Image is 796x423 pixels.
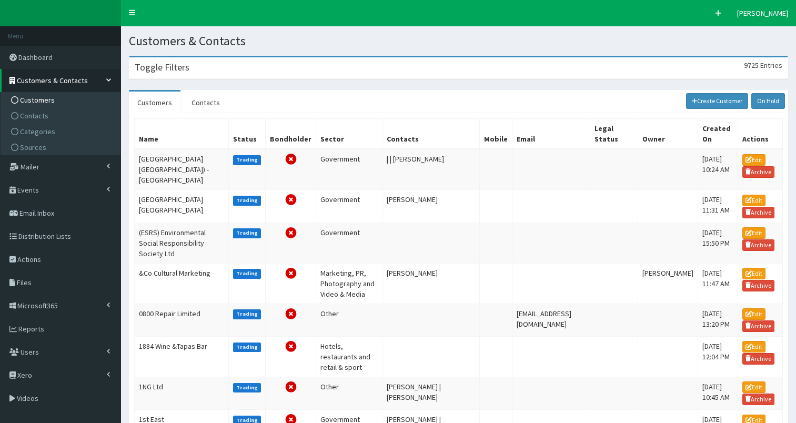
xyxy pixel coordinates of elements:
[316,377,382,409] td: Other
[3,92,120,108] a: Customers
[135,190,229,223] td: [GEOGRAPHIC_DATA] [GEOGRAPHIC_DATA]
[742,308,765,320] a: Edit
[18,53,53,62] span: Dashboard
[698,336,738,377] td: [DATE] 12:04 PM
[18,324,44,334] span: Reports
[742,166,775,178] a: Archive
[742,353,775,365] a: Archive
[233,269,261,278] label: Trading
[19,208,54,218] span: Email Inbox
[135,119,229,149] th: Name
[20,95,55,105] span: Customers
[742,280,775,291] a: Archive
[744,61,759,70] span: 9725
[135,263,229,304] td: &Co Cultural Marketing
[17,370,32,380] span: Xero
[512,304,590,336] td: [EMAIL_ADDRESS][DOMAIN_NAME]
[129,92,180,114] a: Customers
[233,309,261,319] label: Trading
[20,127,55,136] span: Categories
[742,268,765,279] a: Edit
[135,377,229,409] td: 1NG Ltd
[316,190,382,223] td: Government
[233,196,261,205] label: Trading
[3,139,120,155] a: Sources
[228,119,266,149] th: Status
[590,119,638,149] th: Legal Status
[698,149,738,190] td: [DATE] 10:24 AM
[742,381,765,393] a: Edit
[20,143,46,152] span: Sources
[17,185,39,195] span: Events
[316,304,382,336] td: Other
[698,119,738,149] th: Created On
[737,8,788,18] span: [PERSON_NAME]
[512,119,590,149] th: Email
[760,61,782,70] span: Entries
[316,223,382,263] td: Government
[316,263,382,304] td: Marketing, PR, Photography and Video & Media
[742,154,765,166] a: Edit
[480,119,512,149] th: Mobile
[382,377,480,409] td: [PERSON_NAME] | [PERSON_NAME]
[742,207,775,218] a: Archive
[638,119,698,149] th: Owner
[742,341,765,352] a: Edit
[316,119,382,149] th: Sector
[135,63,189,72] h3: Toggle Filters
[21,162,39,172] span: Mailer
[266,119,316,149] th: Bondholder
[382,119,480,149] th: Contacts
[233,383,261,392] label: Trading
[316,149,382,190] td: Government
[17,301,58,310] span: Microsoft365
[18,231,71,241] span: Distribution Lists
[20,111,48,120] span: Contacts
[698,263,738,304] td: [DATE] 11:47 AM
[382,190,480,223] td: [PERSON_NAME]
[742,239,775,251] a: Archive
[638,263,698,304] td: [PERSON_NAME]
[316,336,382,377] td: Hotels, restaurants and retail & sport
[17,394,38,403] span: Videos
[17,255,41,264] span: Actions
[135,223,229,263] td: (ESRS) Environmental Social Responsibility Society Ltd
[698,304,738,336] td: [DATE] 13:20 PM
[751,93,785,109] a: On Hold
[233,228,261,238] label: Trading
[233,343,261,352] label: Trading
[742,394,775,405] a: Archive
[183,92,228,114] a: Contacts
[686,93,749,109] a: Create Customer
[135,336,229,377] td: 1884 Wine &Tapas Bar
[135,149,229,190] td: [GEOGRAPHIC_DATA] [GEOGRAPHIC_DATA]) - [GEOGRAPHIC_DATA]
[698,377,738,409] td: [DATE] 10:45 AM
[129,34,788,48] h1: Customers & Contacts
[698,223,738,263] td: [DATE] 15:50 PM
[742,227,765,239] a: Edit
[3,124,120,139] a: Categories
[3,108,120,124] a: Contacts
[17,278,32,287] span: Files
[382,263,480,304] td: [PERSON_NAME]
[382,149,480,190] td: | | [PERSON_NAME]
[233,155,261,165] label: Trading
[698,190,738,223] td: [DATE] 11:31 AM
[135,304,229,336] td: 0800 Repair Limited
[742,195,765,206] a: Edit
[17,76,88,85] span: Customers & Contacts
[742,320,775,332] a: Archive
[738,119,782,149] th: Actions
[21,347,39,357] span: Users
